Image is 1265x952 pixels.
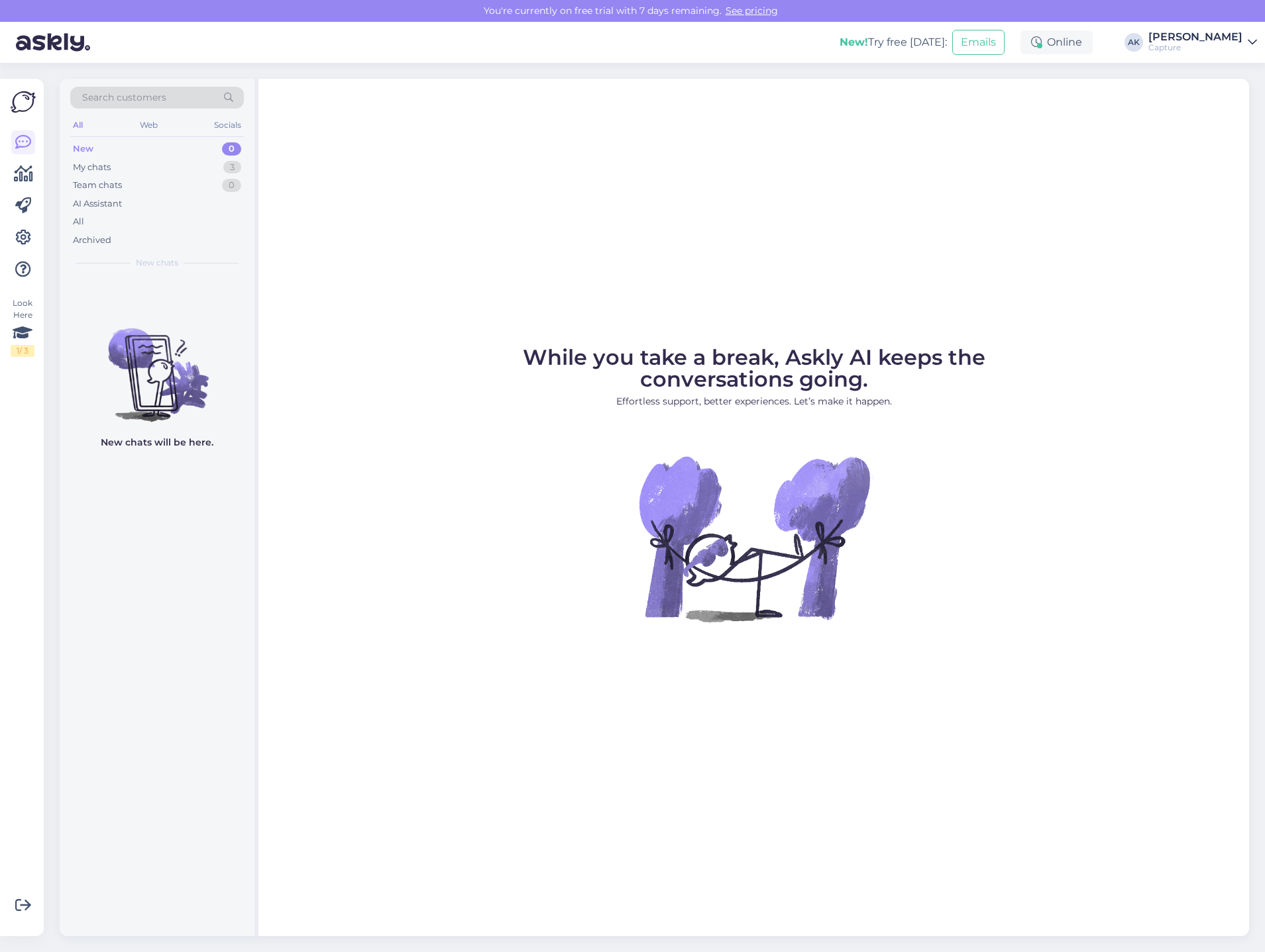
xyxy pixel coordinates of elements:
a: See pricing [722,5,782,17]
span: While you take a break, Askly AI keeps the conversations going. [523,344,985,392]
img: No Chat active [635,419,873,657]
a: [PERSON_NAME]Capture [1148,32,1257,53]
div: 3 [223,161,241,174]
span: New chats [136,257,178,269]
p: New chats will be here. [101,436,213,450]
div: 0 [222,179,241,192]
div: Web [137,117,160,134]
div: New [73,142,93,156]
div: All [70,117,85,134]
div: AK [1125,33,1143,52]
div: Team chats [73,179,122,192]
img: Askly Logo [11,89,36,115]
span: Search customers [82,91,166,105]
div: Try free [DATE]: [840,34,947,50]
p: Effortless support, better experiences. Let’s make it happen. [463,395,1046,408]
div: Archived [73,234,111,247]
div: Socials [211,117,244,134]
button: Emails [952,30,1005,55]
div: AI Assistant [73,197,122,211]
img: No chats [60,305,254,424]
div: 0 [222,142,241,156]
div: 1 / 3 [11,345,34,357]
b: New! [840,36,868,48]
div: My chats [73,161,111,174]
div: All [73,215,84,228]
div: [PERSON_NAME] [1148,32,1242,42]
div: Capture [1148,42,1242,53]
div: Online [1020,30,1093,54]
div: Look Here [11,297,34,357]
